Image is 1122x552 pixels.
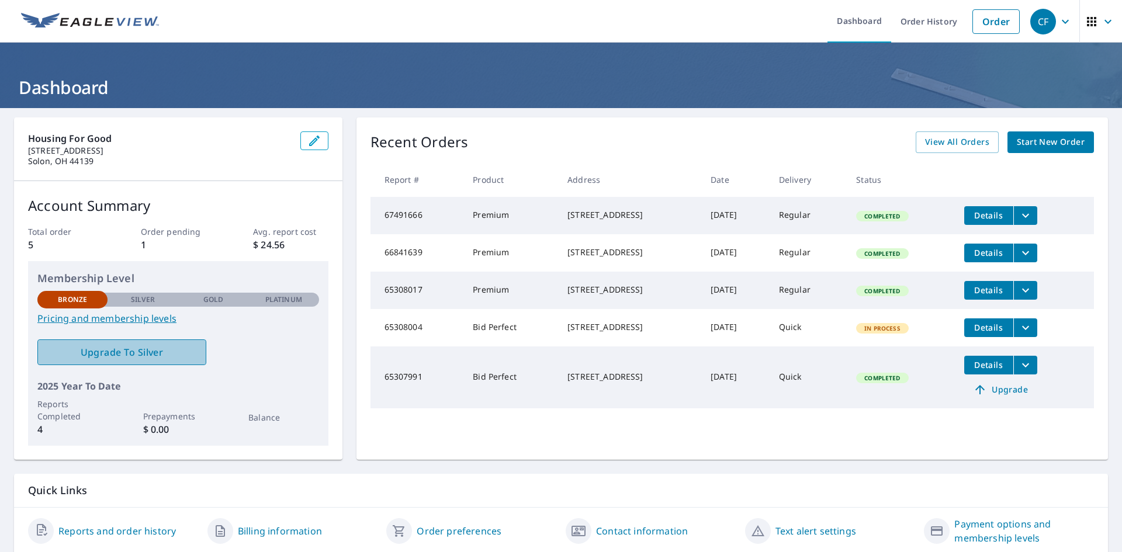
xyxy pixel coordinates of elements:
a: Order [972,9,1020,34]
p: Avg. report cost [253,225,328,238]
p: 1 [141,238,216,252]
p: Order pending [141,225,216,238]
p: Silver [131,294,155,305]
h1: Dashboard [14,75,1108,99]
td: 65308004 [370,309,464,346]
td: 67491666 [370,197,464,234]
p: 5 [28,238,103,252]
p: $ 0.00 [143,422,213,436]
a: Pricing and membership levels [37,311,319,325]
button: detailsBtn-65308004 [964,318,1013,337]
td: Premium [463,272,558,309]
a: Contact information [596,524,688,538]
p: Bronze [58,294,87,305]
p: Balance [248,411,318,423]
td: [DATE] [701,234,770,272]
td: Quick [770,309,847,346]
a: Text alert settings [775,524,856,538]
td: [DATE] [701,272,770,309]
button: detailsBtn-65307991 [964,356,1013,374]
button: filesDropdownBtn-67491666 [1013,206,1037,225]
td: Regular [770,197,847,234]
p: Housing For Good [28,131,291,145]
button: filesDropdownBtn-65308004 [1013,318,1037,337]
span: Details [971,322,1006,333]
p: Account Summary [28,195,328,216]
td: [DATE] [701,309,770,346]
th: Status [847,162,954,197]
button: detailsBtn-66841639 [964,244,1013,262]
a: Order preferences [417,524,501,538]
a: Reports and order history [58,524,176,538]
p: Reports Completed [37,398,108,422]
button: filesDropdownBtn-65308017 [1013,281,1037,300]
td: [DATE] [701,346,770,408]
span: Completed [857,212,907,220]
td: 65307991 [370,346,464,408]
img: EV Logo [21,13,159,30]
p: Platinum [265,294,302,305]
p: 2025 Year To Date [37,379,319,393]
p: $ 24.56 [253,238,328,252]
span: Start New Order [1017,135,1085,150]
span: Completed [857,287,907,295]
div: [STREET_ADDRESS] [567,209,692,221]
td: Bid Perfect [463,346,558,408]
p: Total order [28,225,103,238]
td: Regular [770,234,847,272]
p: 4 [37,422,108,436]
td: 65308017 [370,272,464,309]
td: Premium [463,234,558,272]
span: Details [971,359,1006,370]
button: detailsBtn-65308017 [964,281,1013,300]
p: Prepayments [143,410,213,422]
p: Recent Orders [370,131,469,153]
span: Upgrade [971,383,1030,397]
a: Upgrade To Silver [37,339,206,365]
a: Start New Order [1007,131,1094,153]
div: [STREET_ADDRESS] [567,371,692,383]
a: Billing information [238,524,322,538]
p: Gold [203,294,223,305]
th: Product [463,162,558,197]
a: Payment options and membership levels [954,517,1094,545]
span: Upgrade To Silver [47,346,197,359]
a: Upgrade [964,380,1037,399]
p: Quick Links [28,483,1094,498]
span: Details [971,210,1006,221]
p: Membership Level [37,270,319,286]
button: detailsBtn-67491666 [964,206,1013,225]
span: View All Orders [925,135,989,150]
a: View All Orders [916,131,999,153]
p: [STREET_ADDRESS] [28,145,291,156]
td: Quick [770,346,847,408]
button: filesDropdownBtn-65307991 [1013,356,1037,374]
th: Date [701,162,770,197]
span: In Process [857,324,908,332]
div: [STREET_ADDRESS] [567,284,692,296]
p: Solon, OH 44139 [28,156,291,166]
th: Address [558,162,701,197]
th: Delivery [770,162,847,197]
div: CF [1030,9,1056,34]
div: [STREET_ADDRESS] [567,321,692,333]
td: 66841639 [370,234,464,272]
button: filesDropdownBtn-66841639 [1013,244,1037,262]
th: Report # [370,162,464,197]
div: [STREET_ADDRESS] [567,247,692,258]
td: Bid Perfect [463,309,558,346]
span: Details [971,247,1006,258]
td: [DATE] [701,197,770,234]
td: Regular [770,272,847,309]
span: Completed [857,374,907,382]
td: Premium [463,197,558,234]
span: Completed [857,249,907,258]
span: Details [971,284,1006,296]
